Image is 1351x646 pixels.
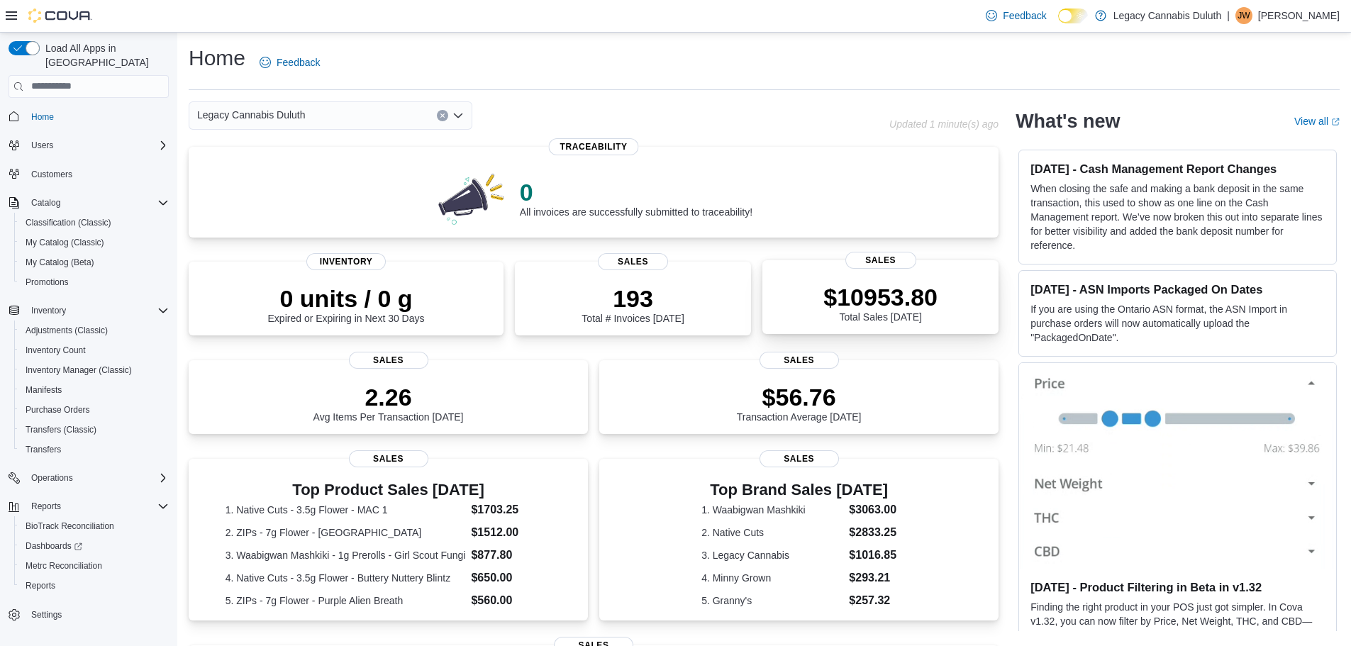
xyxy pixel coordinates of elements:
input: Dark Mode [1058,9,1088,23]
dt: 1. Waabigwan Mashkiki [701,503,843,517]
span: Customers [31,169,72,180]
span: My Catalog (Classic) [26,237,104,248]
p: Legacy Cannabis Duluth [1113,7,1222,24]
button: Clear input [437,110,448,121]
span: Operations [26,469,169,486]
a: Reports [20,577,61,594]
dt: 3. Waabigwan Mashkiki - 1g Prerolls - Girl Scout Fungi [226,548,466,562]
button: Operations [3,468,174,488]
button: My Catalog (Beta) [14,252,174,272]
span: Transfers (Classic) [26,424,96,435]
a: Dashboards [20,538,88,555]
span: Sales [760,352,839,369]
span: JW [1238,7,1250,24]
dt: 5. ZIPs - 7g Flower - Purple Alien Breath [226,594,466,608]
button: Reports [14,576,174,596]
p: If you are using the Ontario ASN format, the ASN Import in purchase orders will now automatically... [1030,302,1325,345]
span: Reports [26,498,169,515]
a: My Catalog (Classic) [20,234,110,251]
span: Operations [31,472,73,484]
span: Reports [20,577,169,594]
div: Total # Invoices [DATE] [582,284,684,324]
button: Inventory [3,301,174,321]
p: 2.26 [313,383,464,411]
h3: [DATE] - ASN Imports Packaged On Dates [1030,282,1325,296]
a: Feedback [980,1,1052,30]
button: Customers [3,164,174,184]
button: Home [3,106,174,127]
span: Classification (Classic) [26,217,111,228]
span: Manifests [20,382,169,399]
button: Inventory Manager (Classic) [14,360,174,380]
span: Dark Mode [1058,23,1059,24]
a: View allExternal link [1294,116,1340,127]
p: 0 units / 0 g [268,284,425,313]
dd: $257.32 [849,592,896,609]
a: Metrc Reconciliation [20,557,108,574]
span: Reports [26,580,55,591]
button: Reports [26,498,67,515]
dd: $1016.85 [849,547,896,564]
button: Settings [3,604,174,625]
a: Inventory Count [20,342,91,359]
a: Adjustments (Classic) [20,322,113,339]
dd: $3063.00 [849,501,896,518]
span: Classification (Classic) [20,214,169,231]
a: Transfers (Classic) [20,421,102,438]
button: Operations [26,469,79,486]
h1: Home [189,44,245,72]
a: Manifests [20,382,67,399]
dd: $2833.25 [849,524,896,541]
span: Dashboards [26,540,82,552]
p: 193 [582,284,684,313]
div: Avg Items Per Transaction [DATE] [313,383,464,423]
dt: 4. Minny Grown [701,571,843,585]
span: Feedback [1003,9,1046,23]
h2: What's new [1016,110,1120,133]
button: Reports [3,496,174,516]
div: Joel Wilken-Simon [1235,7,1252,24]
p: $56.76 [737,383,862,411]
p: [PERSON_NAME] [1258,7,1340,24]
span: BioTrack Reconciliation [20,518,169,535]
dd: $1512.00 [471,524,551,541]
h3: Top Product Sales [DATE] [226,481,552,499]
div: Expired or Expiring in Next 30 Days [268,284,425,324]
button: Manifests [14,380,174,400]
span: Catalog [31,197,60,208]
button: Inventory Count [14,340,174,360]
button: Catalog [26,194,66,211]
span: Customers [26,165,169,183]
span: Transfers [26,444,61,455]
button: BioTrack Reconciliation [14,516,174,536]
span: Sales [760,450,839,467]
div: Transaction Average [DATE] [737,383,862,423]
dd: $1703.25 [471,501,551,518]
h3: [DATE] - Cash Management Report Changes [1030,162,1325,176]
span: Load All Apps in [GEOGRAPHIC_DATA] [40,41,169,69]
span: Inventory Count [26,345,86,356]
span: My Catalog (Beta) [20,254,169,271]
a: Dashboards [14,536,174,556]
span: My Catalog (Classic) [20,234,169,251]
button: Adjustments (Classic) [14,321,174,340]
img: 0 [435,169,508,226]
span: Sales [349,352,428,369]
dt: 1. Native Cuts - 3.5g Flower - MAC 1 [226,503,466,517]
span: Home [31,111,54,123]
dd: $650.00 [471,569,551,586]
a: Transfers [20,441,67,458]
span: My Catalog (Beta) [26,257,94,268]
span: Inventory [31,305,66,316]
span: Promotions [20,274,169,291]
dd: $877.80 [471,547,551,564]
span: Catalog [26,194,169,211]
button: Metrc Reconciliation [14,556,174,576]
span: Home [26,108,169,126]
span: Inventory Manager (Classic) [26,364,132,376]
span: Inventory Count [20,342,169,359]
a: Feedback [254,48,326,77]
button: Users [3,135,174,155]
dt: 3. Legacy Cannabis [701,548,843,562]
button: Inventory [26,302,72,319]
